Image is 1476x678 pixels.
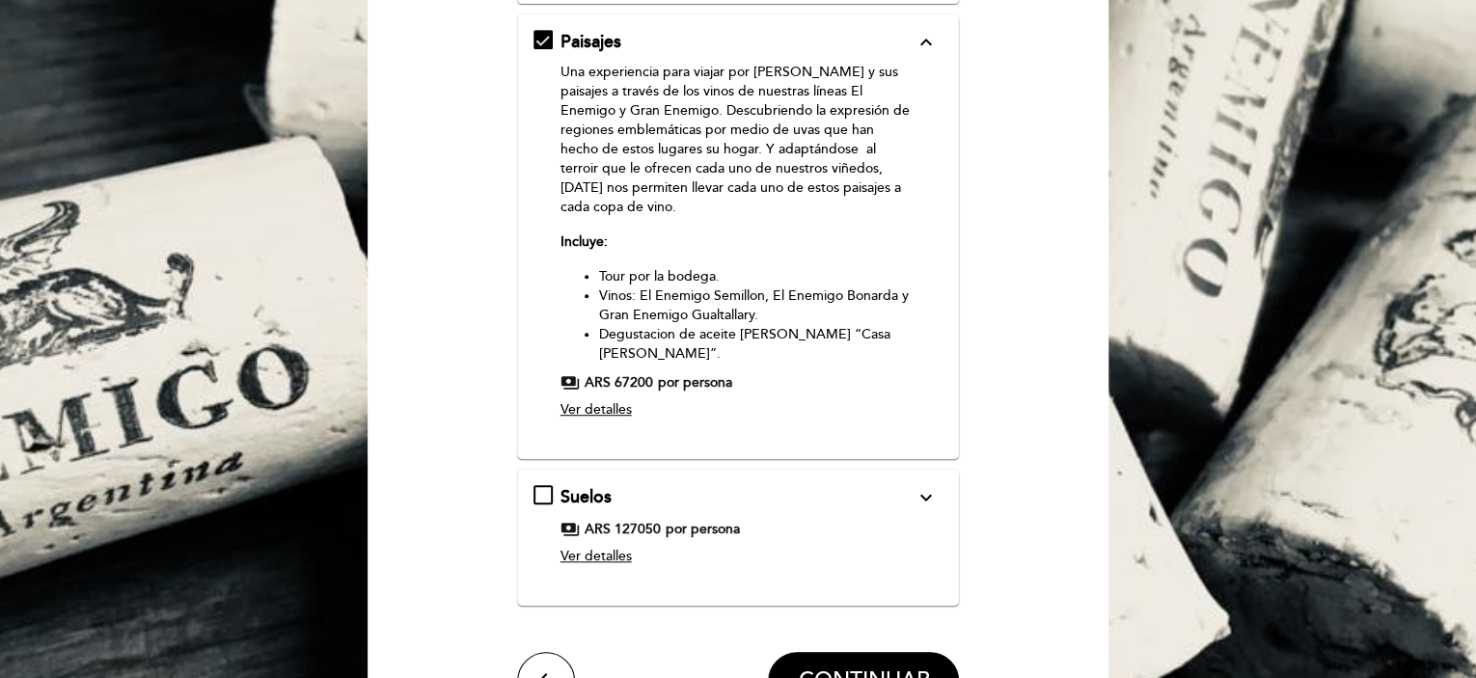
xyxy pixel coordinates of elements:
[908,485,943,510] button: expand_more
[533,485,943,574] md-checkbox: Suelos expand_more Una experiencia para explorar la diversidad de suelos y su influencia en la ex...
[560,373,580,393] span: payments
[914,486,937,509] i: expand_more
[560,31,621,52] span: Paisajes
[599,268,720,285] span: Tour por la bodega.
[599,287,909,323] span: Vinos: El Enemigo Semillon, El Enemigo Bonarda y Gran Enemigo Gualtallary.
[560,548,632,564] span: Ver detalles
[560,401,632,418] span: Ver detalles
[585,373,653,393] span: ARS 67200
[560,233,608,250] strong: Incluye:
[585,520,661,539] span: ARS 127050
[533,30,943,427] md-checkbox: Paisajes expand_more Una experiencia para viajar por Mendoza y sus paisajes a través de los vinos...
[560,64,910,215] span: Una experiencia para viajar por [PERSON_NAME] y sus paisajes a través de los vinos de nuestras lí...
[658,373,732,393] span: por persona
[560,486,612,507] span: Suelos
[914,31,937,54] i: expand_less
[560,520,580,539] span: payments
[599,326,890,362] span: Degustacion de aceite [PERSON_NAME] “Casa [PERSON_NAME]”.
[908,30,943,55] button: expand_less
[666,520,740,539] span: por persona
